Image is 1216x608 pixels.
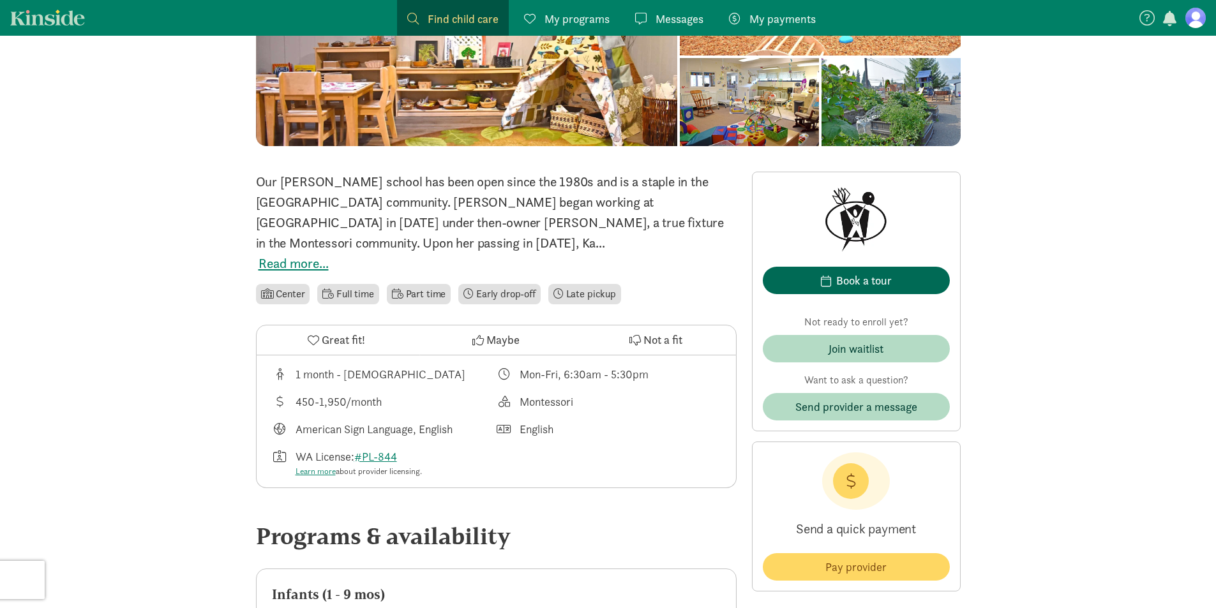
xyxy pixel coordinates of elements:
span: Messages [656,10,703,27]
li: Center [256,284,310,304]
img: Provider logo [821,182,890,251]
p: Send a quick payment [763,510,950,548]
p: Not ready to enroll yet? [763,315,950,330]
div: WA License: [296,448,422,478]
li: Full time [317,284,379,304]
button: Book a tour [763,267,950,294]
div: Montessori [520,393,573,410]
a: Kinside [10,10,85,26]
div: Programs & availability [256,519,737,553]
div: Class schedule [496,366,721,383]
span: Pay provider [825,558,887,575]
a: #PL-844 [354,449,397,464]
button: Maybe [416,325,576,355]
div: 450-1,950/month [296,393,382,410]
li: Part time [387,284,451,304]
button: Read more... [259,253,329,274]
button: Join waitlist [763,335,950,362]
div: Languages taught [272,420,497,438]
div: Join waitlist [829,340,883,357]
p: Want to ask a question? [763,373,950,388]
button: Great fit! [257,325,416,355]
span: Not a fit [643,331,682,348]
div: Our [PERSON_NAME] school has been open since the 1980s and is a staple in the [GEOGRAPHIC_DATA] c... [256,172,737,253]
div: 1 month - [DEMOGRAPHIC_DATA] [296,366,465,383]
div: American Sign Language, English [296,420,453,438]
span: Send provider a message [795,398,917,415]
div: Mon-Fri, 6:30am - 5:30pm [520,366,649,383]
li: Late pickup [548,284,621,304]
span: My programs [544,10,610,27]
div: This provider's education philosophy [496,393,721,410]
div: Average tuition for this program [272,393,497,410]
div: License number [272,448,497,478]
div: Age range for children that this provider cares for [272,366,497,383]
li: Early drop-off [458,284,541,304]
span: Maybe [486,331,520,348]
span: Find child care [428,10,499,27]
span: My payments [749,10,816,27]
div: Infants (1 - 9 mos) [272,584,721,605]
span: Great fit! [322,331,365,348]
div: about provider licensing. [296,465,422,478]
div: English [520,420,553,438]
div: Languages spoken [496,420,721,438]
button: Send provider a message [763,393,950,420]
div: Book a tour [836,272,892,289]
a: Learn more [296,466,336,477]
button: Not a fit [576,325,735,355]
